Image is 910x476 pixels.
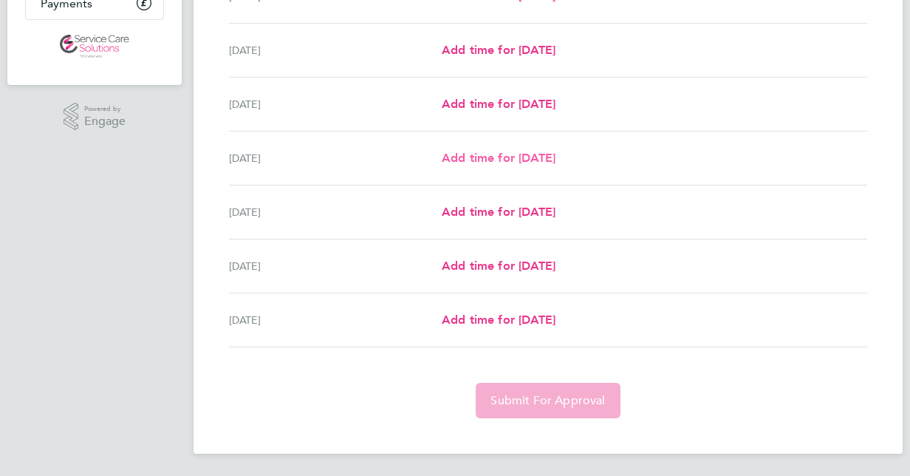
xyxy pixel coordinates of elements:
[442,95,555,113] a: Add time for [DATE]
[229,311,442,329] div: [DATE]
[64,103,126,131] a: Powered byEngage
[229,95,442,113] div: [DATE]
[60,35,129,58] img: servicecare-logo-retina.png
[442,257,555,275] a: Add time for [DATE]
[229,257,442,275] div: [DATE]
[442,259,555,273] span: Add time for [DATE]
[442,205,555,219] span: Add time for [DATE]
[84,115,126,128] span: Engage
[229,41,442,59] div: [DATE]
[442,151,555,165] span: Add time for [DATE]
[229,149,442,167] div: [DATE]
[442,313,555,327] span: Add time for [DATE]
[442,43,555,57] span: Add time for [DATE]
[84,103,126,115] span: Powered by
[229,203,442,221] div: [DATE]
[442,311,555,329] a: Add time for [DATE]
[442,97,555,111] span: Add time for [DATE]
[25,35,164,58] a: Go to home page
[442,149,555,167] a: Add time for [DATE]
[442,203,555,221] a: Add time for [DATE]
[442,41,555,59] a: Add time for [DATE]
